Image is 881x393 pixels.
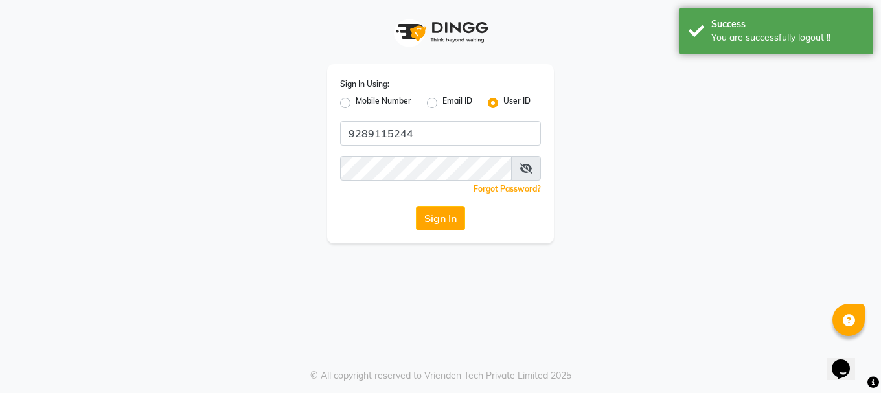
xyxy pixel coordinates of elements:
div: You are successfully logout !! [711,31,864,45]
img: logo1.svg [389,13,492,51]
input: Username [340,121,541,146]
div: Success [711,17,864,31]
input: Username [340,156,512,181]
button: Sign In [416,206,465,230]
label: User ID [503,95,531,111]
label: Mobile Number [356,95,411,111]
a: Forgot Password? [474,184,541,194]
iframe: chat widget [827,341,868,380]
label: Sign In Using: [340,78,389,90]
label: Email ID [442,95,472,111]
